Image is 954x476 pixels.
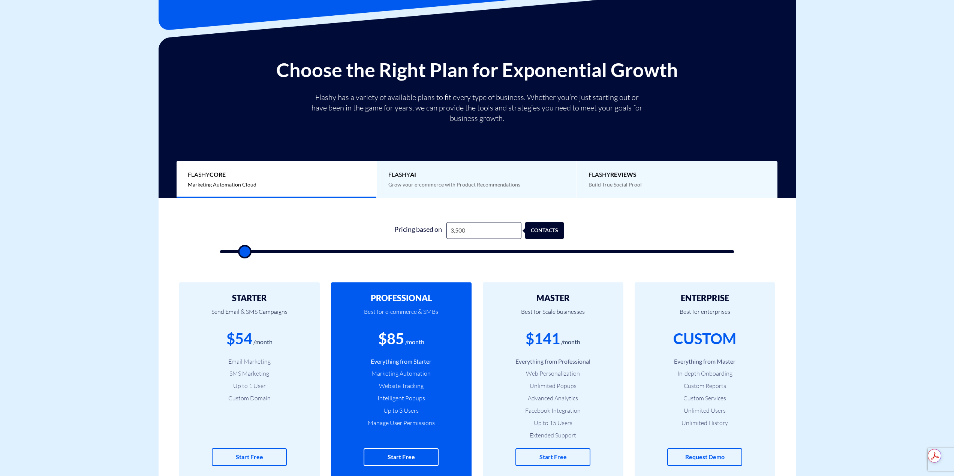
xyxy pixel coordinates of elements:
[405,338,424,346] div: /month
[364,448,439,466] a: Start Free
[494,394,612,403] li: Advanced Analytics
[646,369,764,378] li: In-depth Onboarding
[226,328,252,349] div: $54
[646,406,764,415] li: Unlimited Users
[190,357,309,366] li: Email Marketing
[494,369,612,378] li: Web Personalization
[190,303,309,328] p: Send Email & SMS Campaigns
[190,369,309,378] li: SMS Marketing
[342,369,460,378] li: Marketing Automation
[188,170,365,179] span: Flashy
[342,382,460,390] li: Website Tracking
[190,382,309,390] li: Up to 1 User
[342,294,460,303] h2: PROFESSIONAL
[212,448,287,466] a: Start Free
[188,181,256,188] span: Marketing Automation Cloud
[646,382,764,390] li: Custom Reports
[309,92,646,124] p: Flashy has a variety of available plans to fit every type of business. Whether you’re just starti...
[342,303,460,328] p: Best for e-commerce & SMBs
[667,448,742,466] a: Request Demo
[388,181,520,188] span: Grow your e-commerce with Product Recommendations
[646,419,764,427] li: Unlimited History
[529,222,568,239] div: contacts
[561,338,580,346] div: /month
[253,338,273,346] div: /month
[494,294,612,303] h2: MASTER
[646,394,764,403] li: Custom Services
[378,328,404,349] div: $85
[646,294,764,303] h2: ENTERPRISE
[494,406,612,415] li: Facebook Integration
[494,419,612,427] li: Up to 15 Users
[342,406,460,415] li: Up to 3 Users
[410,171,416,178] b: AI
[388,170,566,179] span: Flashy
[190,394,309,403] li: Custom Domain
[494,431,612,440] li: Extended Support
[342,419,460,427] li: Manage User Permissions
[390,222,446,239] div: Pricing based on
[610,171,636,178] b: REVIEWS
[526,328,560,349] div: $141
[589,181,642,188] span: Build True Social Proof
[190,294,309,303] h2: STARTER
[164,59,790,81] h2: Choose the Right Plan for Exponential Growth
[342,394,460,403] li: Intelligent Popups
[673,328,736,349] div: CUSTOM
[515,448,590,466] a: Start Free
[589,170,766,179] span: Flashy
[494,382,612,390] li: Unlimited Popups
[210,171,226,178] b: Core
[646,303,764,328] p: Best for enterprises
[646,357,764,366] li: Everything from Master
[494,357,612,366] li: Everything from Professional
[494,303,612,328] p: Best for Scale businesses
[342,357,460,366] li: Everything from Starter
